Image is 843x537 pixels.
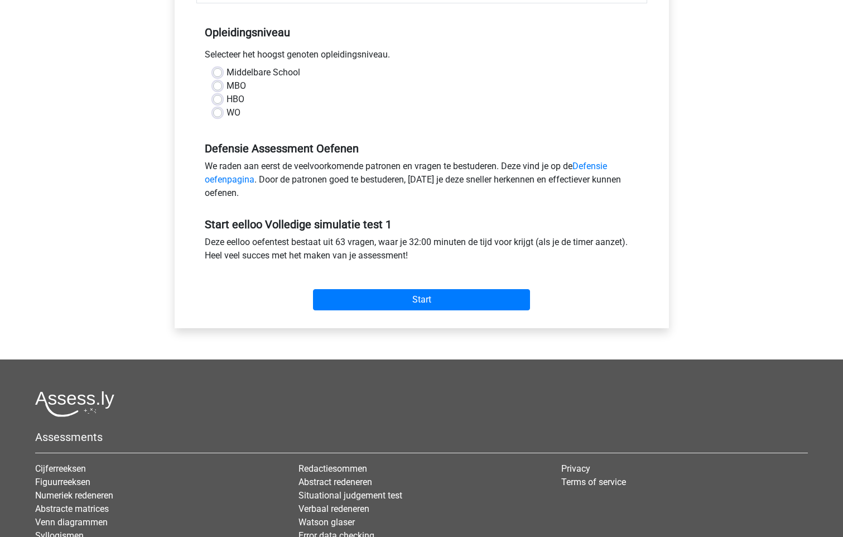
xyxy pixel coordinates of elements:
[35,477,90,487] a: Figuurreeksen
[35,517,108,528] a: Venn diagrammen
[35,430,808,444] h5: Assessments
[196,160,647,204] div: We raden aan eerst de veelvoorkomende patronen en vragen te bestuderen. Deze vind je op de . Door...
[561,477,626,487] a: Terms of service
[227,106,240,119] label: WO
[227,79,246,93] label: MBO
[298,504,369,514] a: Verbaal redeneren
[313,289,530,310] input: Start
[298,463,367,474] a: Redactiesommen
[298,490,402,501] a: Situational judgement test
[196,236,647,267] div: Deze eelloo oefentest bestaat uit 63 vragen, waar je 32:00 minuten de tijd voor krijgt (als je de...
[35,391,114,417] img: Assessly logo
[298,517,355,528] a: Watson glaser
[227,93,244,106] label: HBO
[205,142,639,155] h5: Defensie Assessment Oefenen
[196,48,647,66] div: Selecteer het hoogst genoten opleidingsniveau.
[298,477,372,487] a: Abstract redeneren
[35,504,109,514] a: Abstracte matrices
[35,463,86,474] a: Cijferreeksen
[205,218,639,231] h5: Start eelloo Volledige simulatie test 1
[205,21,639,44] h5: Opleidingsniveau
[35,490,113,501] a: Numeriek redeneren
[561,463,590,474] a: Privacy
[227,66,300,79] label: Middelbare School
